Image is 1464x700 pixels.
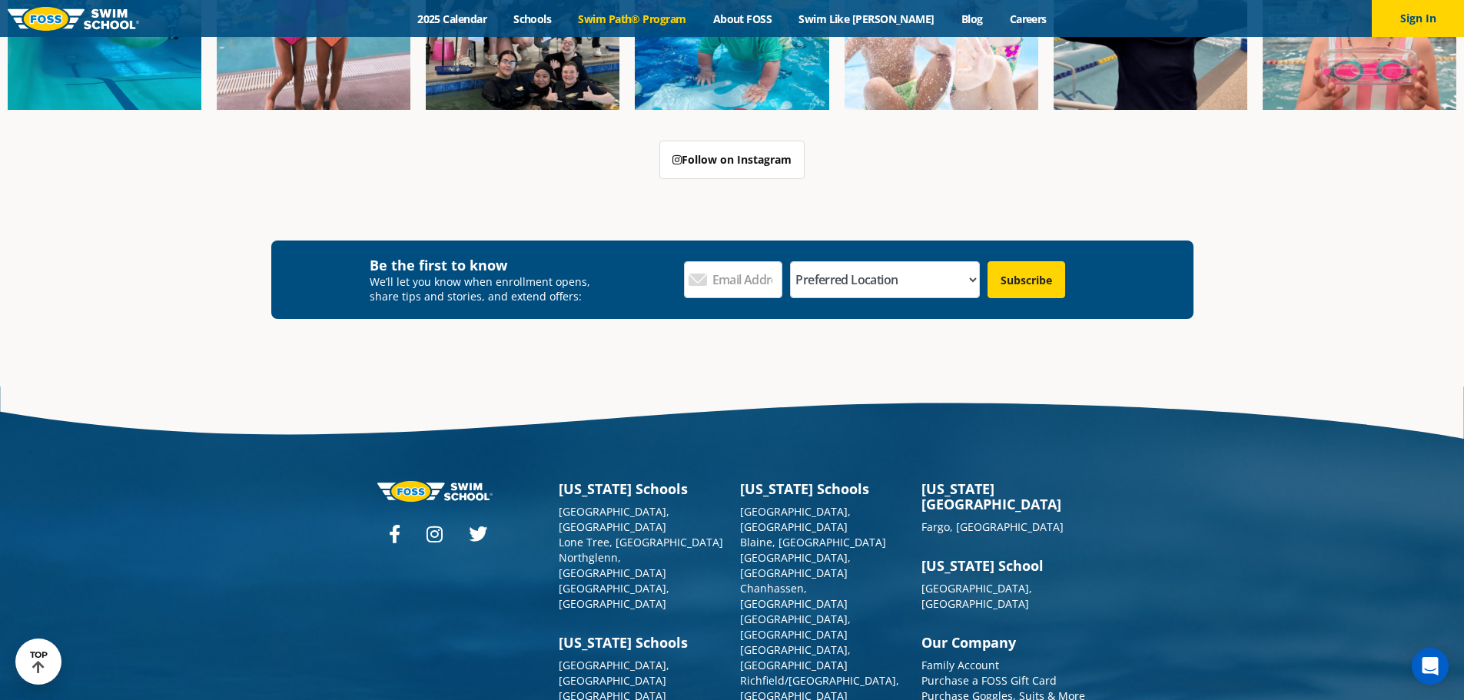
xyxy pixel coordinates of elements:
[740,642,851,672] a: [GEOGRAPHIC_DATA], [GEOGRAPHIC_DATA]
[988,261,1065,298] input: Subscribe
[699,12,785,26] a: About FOSS
[921,481,1087,512] h3: [US_STATE][GEOGRAPHIC_DATA]
[559,535,723,549] a: Lone Tree, [GEOGRAPHIC_DATA]
[921,673,1057,688] a: Purchase a FOSS Gift Card
[740,504,851,534] a: [GEOGRAPHIC_DATA], [GEOGRAPHIC_DATA]
[8,7,139,31] img: FOSS Swim School Logo
[565,12,699,26] a: Swim Path® Program
[921,558,1087,573] h3: [US_STATE] School
[785,12,948,26] a: Swim Like [PERSON_NAME]
[740,581,848,611] a: Chanhassen, [GEOGRAPHIC_DATA]
[559,635,725,650] h3: [US_STATE] Schools
[559,658,669,688] a: [GEOGRAPHIC_DATA], [GEOGRAPHIC_DATA]
[659,141,805,179] a: Follow on Instagram
[1412,648,1449,685] div: Open Intercom Messenger
[559,581,669,611] a: [GEOGRAPHIC_DATA], [GEOGRAPHIC_DATA]
[740,535,886,549] a: Blaine, [GEOGRAPHIC_DATA]
[921,519,1064,534] a: Fargo, [GEOGRAPHIC_DATA]
[559,550,666,580] a: Northglenn, [GEOGRAPHIC_DATA]
[684,261,782,298] input: Email Address
[370,256,601,274] h4: Be the first to know
[921,658,999,672] a: Family Account
[740,481,906,496] h3: [US_STATE] Schools
[559,504,669,534] a: [GEOGRAPHIC_DATA], [GEOGRAPHIC_DATA]
[377,481,493,502] img: Foss-logo-horizontal-white.svg
[921,581,1032,611] a: [GEOGRAPHIC_DATA], [GEOGRAPHIC_DATA]
[500,12,565,26] a: Schools
[404,12,500,26] a: 2025 Calendar
[996,12,1060,26] a: Careers
[370,274,601,304] p: We’ll let you know when enrollment opens, share tips and stories, and extend offers:
[740,550,851,580] a: [GEOGRAPHIC_DATA], [GEOGRAPHIC_DATA]
[740,612,851,642] a: [GEOGRAPHIC_DATA], [GEOGRAPHIC_DATA]
[30,650,48,674] div: TOP
[921,635,1087,650] h3: Our Company
[559,481,725,496] h3: [US_STATE] Schools
[948,12,996,26] a: Blog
